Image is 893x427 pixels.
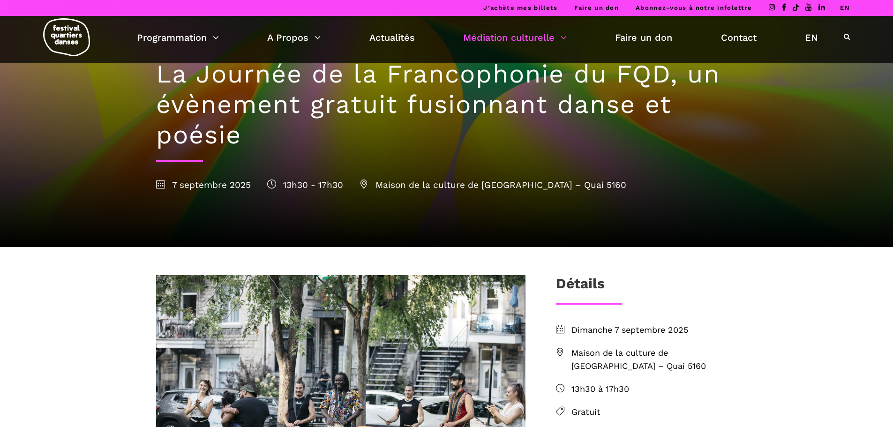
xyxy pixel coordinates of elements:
[156,180,251,190] span: 7 septembre 2025
[137,30,219,45] a: Programmation
[574,4,619,11] a: Faire un don
[571,382,737,396] span: 13h30 à 17h30
[721,30,757,45] a: Contact
[43,18,90,56] img: logo-fqd-med
[636,4,752,11] a: Abonnez-vous à notre infolettre
[360,180,626,190] span: Maison de la culture de [GEOGRAPHIC_DATA] – Quai 5160
[571,405,737,419] span: Gratuit
[369,30,415,45] a: Actualités
[571,323,737,337] span: Dimanche 7 septembre 2025
[571,346,737,374] span: Maison de la culture de [GEOGRAPHIC_DATA] – Quai 5160
[483,4,557,11] a: J’achète mes billets
[463,30,567,45] a: Médiation culturelle
[556,275,605,299] h3: Détails
[267,180,343,190] span: 13h30 - 17h30
[267,30,321,45] a: A Propos
[840,4,850,11] a: EN
[156,59,737,150] h1: La Journée de la Francophonie du FQD, un évènement gratuit fusionnant danse et poésie
[805,30,818,45] a: EN
[615,30,672,45] a: Faire un don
